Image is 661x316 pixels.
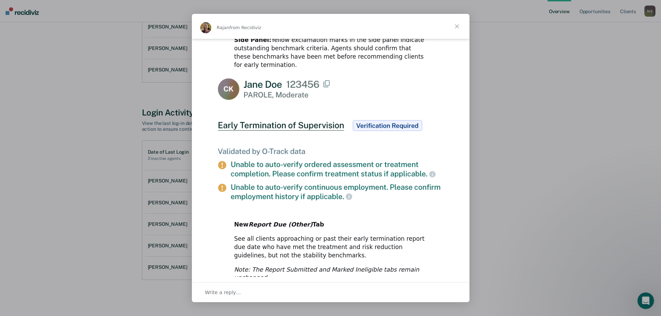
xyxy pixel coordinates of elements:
[200,22,211,33] img: Profile image for Rajan
[234,36,427,69] div: Yellow exclamation marks in the side panel indicate outstanding benchmark criteria. Agents should...
[248,221,313,228] i: Report Due (Other)
[234,235,427,259] div: See all clients approaching or past their early termination report due date who have met the trea...
[229,25,261,30] span: from Recidiviz
[234,266,419,281] i: Note: The Report Submitted and Marked Ineligible tabs remain unchanged.
[444,14,469,39] span: Close
[205,288,241,297] span: Write a reply…
[217,25,230,30] span: Rajan
[192,282,469,302] div: Open conversation and reply
[234,36,271,43] b: Side Panel:
[234,221,324,228] b: New Tab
